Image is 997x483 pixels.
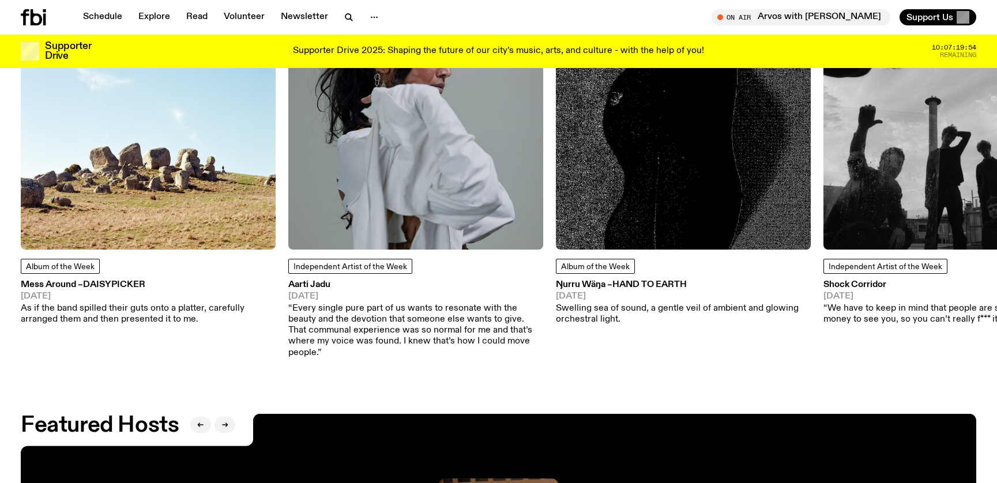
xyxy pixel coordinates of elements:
h3: Supporter Drive [45,41,91,61]
a: Newsletter [274,9,335,25]
a: Mess Around –Daisypicker[DATE]As if the band spilled their guts onto a platter, carefully arrange... [21,281,276,325]
a: Read [179,9,215,25]
p: As if the band spilled their guts onto a platter, carefully arranged them and then presented it t... [21,303,276,325]
span: Hand To Earth [612,280,687,289]
a: Schedule [76,9,129,25]
a: Aarti Jadu[DATE]“Every single pure part of us wants to resonate with the beauty and the devotion ... [288,281,543,358]
p: Swelling sea of sound, a gentle veil of ambient and glowing orchestral light. [556,303,811,325]
span: Album of the Week [561,263,630,271]
span: Independent Artist of the Week [829,263,942,271]
a: Ŋurru Wäŋa –Hand To Earth[DATE]Swelling sea of sound, a gentle veil of ambient and glowing orches... [556,281,811,325]
span: Independent Artist of the Week [294,263,407,271]
a: Independent Artist of the Week [823,259,947,274]
h3: Ŋurru Wäŋa – [556,281,811,289]
span: 10:07:19:54 [932,44,976,51]
p: “Every single pure part of us wants to resonate with the beauty and the devotion that someone els... [288,303,543,359]
button: Support Us [900,9,976,25]
h3: Mess Around – [21,281,276,289]
a: Album of the Week [556,259,635,274]
a: Independent Artist of the Week [288,259,412,274]
span: [DATE] [556,292,811,301]
h2: Featured Hosts [21,415,179,436]
button: On AirArvos with [PERSON_NAME] [712,9,890,25]
span: Remaining [940,52,976,58]
span: [DATE] [288,292,543,301]
span: Support Us [906,12,953,22]
a: Explore [131,9,177,25]
h3: Aarti Jadu [288,281,543,289]
a: Album of the Week [21,259,100,274]
p: Supporter Drive 2025: Shaping the future of our city’s music, arts, and culture - with the help o... [293,46,704,56]
span: Daisypicker [83,280,145,289]
span: [DATE] [21,292,276,301]
a: Volunteer [217,9,272,25]
span: Album of the Week [26,263,95,271]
